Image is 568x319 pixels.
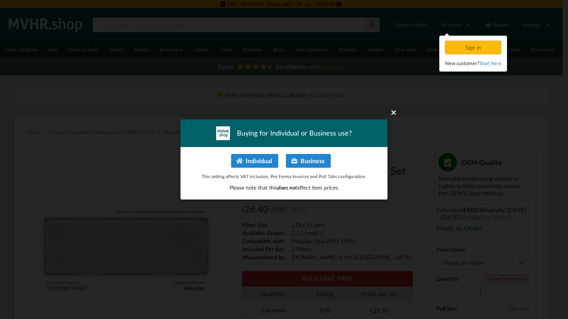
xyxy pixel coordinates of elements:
[445,41,501,54] div: Sign in
[445,59,501,67] div: New customer?
[445,44,503,51] a: Sign in
[479,60,501,66] a: Start here
[277,184,297,191] span: does not
[189,184,379,191] p: Please note that this affect item prices.
[216,126,230,140] img: mvhr-inverted.png
[189,173,379,180] p: This setting affects VAT inclusion, Pro Forma Invoices and Pull Tabs configuration.
[237,128,352,138] span: Buying for Individual or Business use?
[286,154,331,168] button: Business
[231,154,278,168] button: Individual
